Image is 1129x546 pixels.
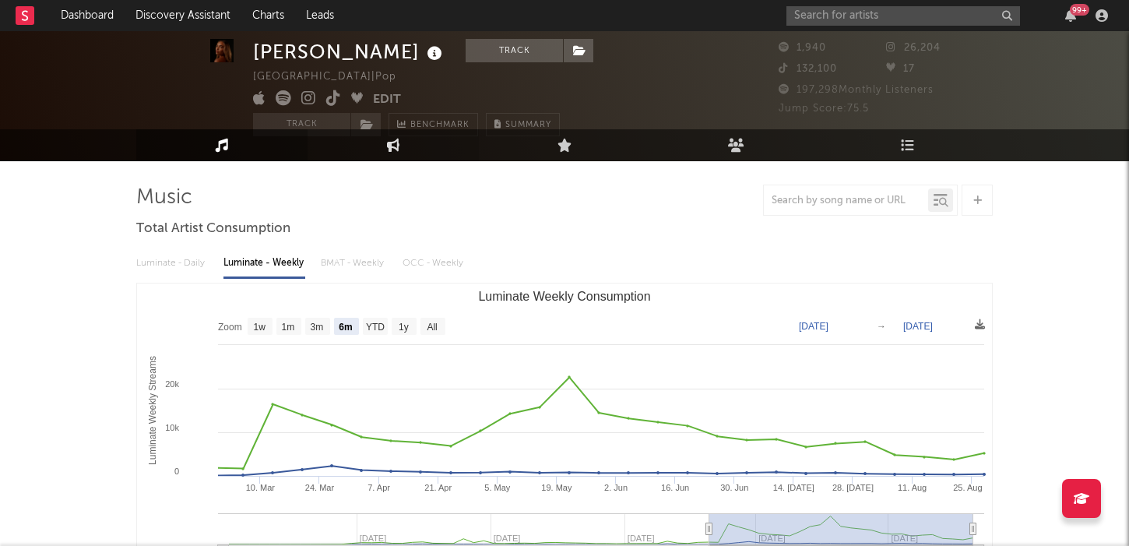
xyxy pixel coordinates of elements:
text: Zoom [218,322,242,333]
span: Jump Score: 75.5 [779,104,869,114]
button: Track [466,39,563,62]
text: 24. Mar [305,483,335,492]
a: Benchmark [389,113,478,136]
text: Luminate Weekly Streams [147,356,158,465]
span: 197,298 Monthly Listeners [779,85,934,95]
div: [GEOGRAPHIC_DATA] | Pop [253,68,414,86]
text: → [877,321,886,332]
span: Summary [505,121,551,129]
text: 14. [DATE] [773,483,814,492]
text: 16. Jun [661,483,689,492]
text: 7. Apr [368,483,390,492]
text: Luminate Weekly Consumption [478,290,650,303]
div: 99 + [1070,4,1089,16]
button: 99+ [1065,9,1076,22]
text: 5. May [484,483,511,492]
text: 28. [DATE] [832,483,874,492]
button: Edit [373,90,401,110]
input: Search by song name or URL [764,195,928,207]
text: 10k [165,423,179,432]
text: [DATE] [799,321,828,332]
text: 1w [254,322,266,333]
text: 20k [165,379,179,389]
text: 1m [282,322,295,333]
span: 1,940 [779,43,826,53]
span: Benchmark [410,116,470,135]
span: Total Artist Consumption [136,220,290,238]
text: 11. Aug [898,483,927,492]
text: 25. Aug [953,483,982,492]
div: [PERSON_NAME] [253,39,446,65]
button: Track [253,113,350,136]
input: Search for artists [786,6,1020,26]
span: 17 [886,64,915,74]
text: 0 [174,467,179,476]
text: 10. Mar [246,483,276,492]
text: 30. Jun [720,483,748,492]
div: Luminate - Weekly [223,250,305,277]
text: All [427,322,437,333]
text: 3m [311,322,324,333]
text: 21. Apr [424,483,452,492]
span: 132,100 [779,64,837,74]
text: 19. May [541,483,572,492]
button: Summary [486,113,560,136]
text: 1y [399,322,409,333]
text: 6m [339,322,352,333]
span: 26,204 [886,43,941,53]
text: 2. Jun [604,483,628,492]
text: YTD [366,322,385,333]
text: [DATE] [903,321,933,332]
